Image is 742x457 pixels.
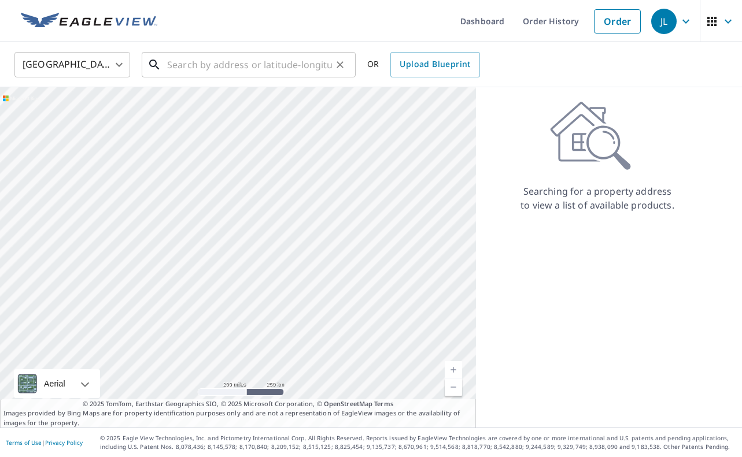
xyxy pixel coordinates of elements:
div: Aerial [40,369,69,398]
span: © 2025 TomTom, Earthstar Geographics SIO, © 2025 Microsoft Corporation, © [83,399,393,409]
a: Terms of Use [6,439,42,447]
div: JL [651,9,677,34]
a: Upload Blueprint [390,52,479,77]
img: EV Logo [21,13,157,30]
p: | [6,439,83,446]
a: Terms [374,399,393,408]
input: Search by address or latitude-longitude [167,49,332,81]
div: [GEOGRAPHIC_DATA] [14,49,130,81]
a: OpenStreetMap [324,399,372,408]
span: Upload Blueprint [400,57,470,72]
a: Current Level 5, Zoom In [445,361,462,378]
button: Clear [332,57,348,73]
p: Searching for a property address to view a list of available products. [520,184,675,212]
p: © 2025 Eagle View Technologies, Inc. and Pictometry International Corp. All Rights Reserved. Repo... [100,434,736,451]
a: Order [594,9,641,34]
a: Privacy Policy [45,439,83,447]
a: Current Level 5, Zoom Out [445,378,462,396]
div: Aerial [14,369,100,398]
div: OR [367,52,480,77]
